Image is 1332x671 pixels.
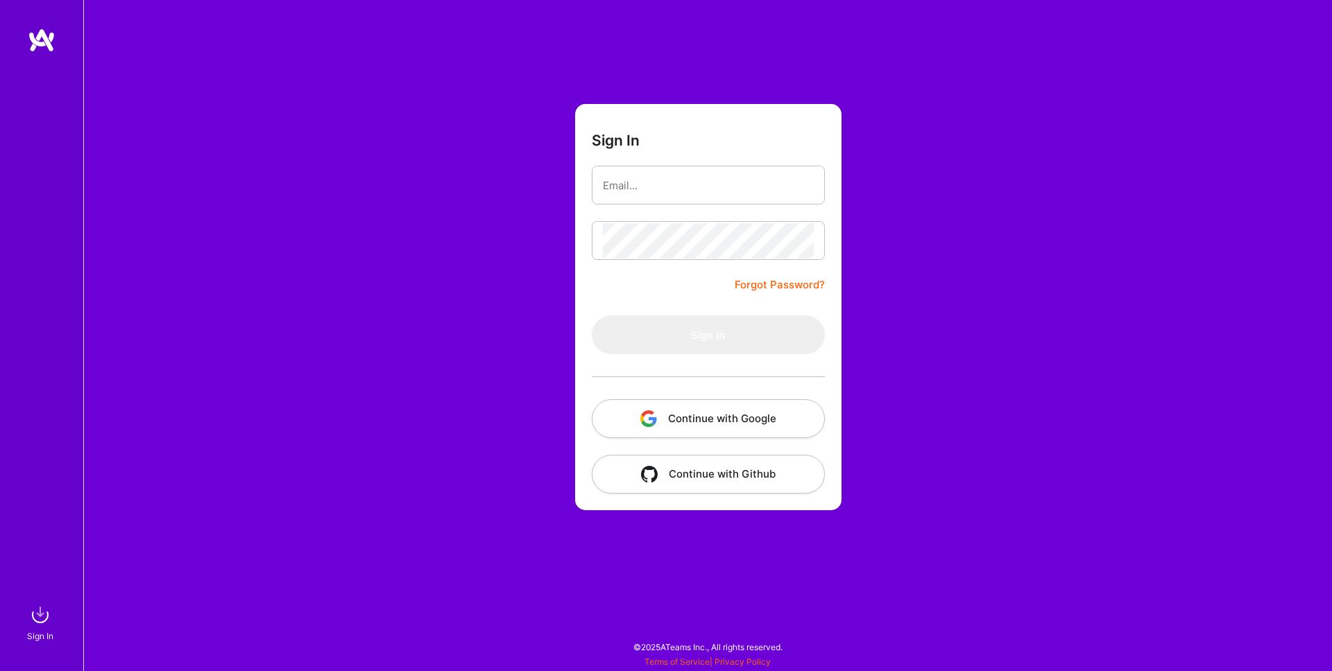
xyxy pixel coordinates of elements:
[715,656,771,667] a: Privacy Policy
[603,168,814,203] input: Email...
[27,629,53,643] div: Sign In
[592,315,825,354] button: Sign In
[28,28,55,53] img: logo
[592,132,640,149] h3: Sign In
[735,277,825,293] a: Forgot Password?
[83,629,1332,664] div: © 2025 ATeams Inc., All rights reserved.
[29,601,54,643] a: sign inSign In
[26,601,54,629] img: sign in
[641,466,658,482] img: icon
[644,656,771,667] span: |
[644,656,710,667] a: Terms of Service
[592,455,825,494] button: Continue with Github
[640,410,657,427] img: icon
[592,399,825,438] button: Continue with Google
